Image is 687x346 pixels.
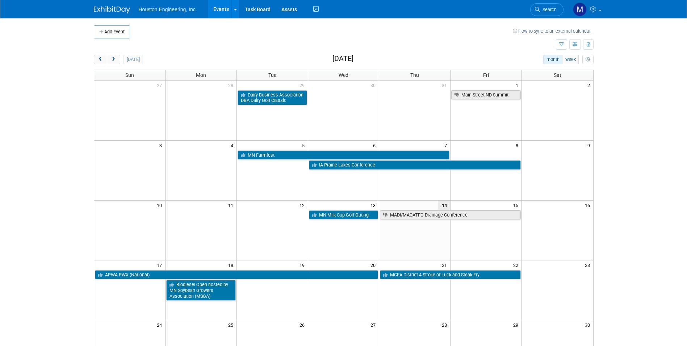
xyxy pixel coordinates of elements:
[451,90,521,100] a: Main Street ND Summit
[587,141,593,150] span: 9
[299,260,308,269] span: 19
[107,55,120,64] button: next
[94,25,130,38] button: Add Event
[268,72,276,78] span: Tue
[410,72,419,78] span: Thu
[196,72,206,78] span: Mon
[543,55,562,64] button: month
[230,141,236,150] span: 4
[540,7,557,12] span: Search
[587,81,593,90] span: 2
[123,55,143,64] button: [DATE]
[156,81,165,90] span: 27
[380,270,521,280] a: MCEA District 4 Stroke of Luck and Steak Fry
[515,81,521,90] span: 1
[301,141,308,150] span: 5
[309,160,521,170] a: IA Prairie Lakes Conference
[441,320,450,329] span: 28
[530,3,564,16] a: Search
[370,201,379,210] span: 13
[159,141,165,150] span: 3
[584,260,593,269] span: 23
[584,201,593,210] span: 16
[94,55,107,64] button: prev
[309,210,378,220] a: MN Milk Cup Golf Outing
[512,260,521,269] span: 22
[370,260,379,269] span: 20
[372,141,379,150] span: 6
[370,81,379,90] span: 30
[483,72,489,78] span: Fri
[515,141,521,150] span: 8
[227,260,236,269] span: 18
[441,81,450,90] span: 31
[512,201,521,210] span: 15
[227,201,236,210] span: 11
[339,72,348,78] span: Wed
[156,320,165,329] span: 24
[370,320,379,329] span: 27
[238,151,450,160] a: MN Farmfest
[562,55,579,64] button: week
[227,81,236,90] span: 28
[299,320,308,329] span: 26
[573,3,587,16] img: Mayra Nanclares
[238,90,307,105] a: Dairy Business Association DBA Dairy Golf Classic
[512,320,521,329] span: 29
[94,6,130,13] img: ExhibitDay
[380,210,521,220] a: MADI/MACATFO Drainage Conference
[584,320,593,329] span: 30
[166,280,236,301] a: Biodiesel Open hosted by MN Soybean Growers Association (MSGA)
[156,201,165,210] span: 10
[438,201,450,210] span: 14
[513,28,594,34] a: How to sync to an external calendar...
[156,260,165,269] span: 17
[582,55,593,64] button: myCustomButton
[586,57,590,62] i: Personalize Calendar
[125,72,134,78] span: Sun
[227,320,236,329] span: 25
[299,201,308,210] span: 12
[139,7,197,12] span: Houston Engineering, Inc.
[441,260,450,269] span: 21
[299,81,308,90] span: 29
[95,270,378,280] a: APWA PWX (National)
[554,72,561,78] span: Sat
[444,141,450,150] span: 7
[332,55,353,63] h2: [DATE]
